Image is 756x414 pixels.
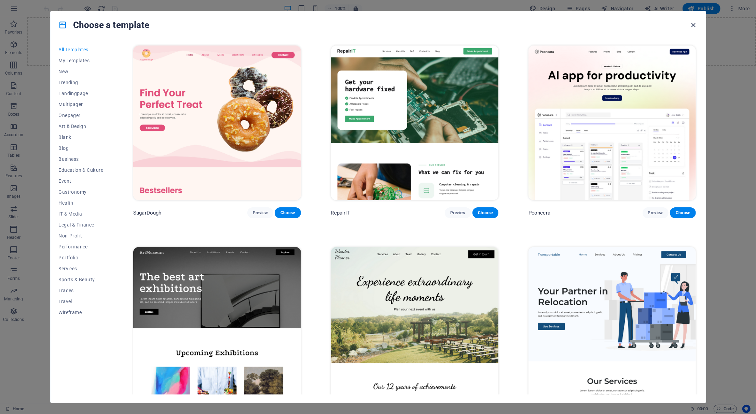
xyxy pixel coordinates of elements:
[59,189,104,195] span: Gastronomy
[59,310,104,315] span: Wireframe
[59,102,104,107] span: Multipager
[275,207,301,218] button: Choose
[133,209,161,216] p: SugarDough
[59,252,104,263] button: Portfolio
[59,143,104,154] button: Blog
[59,263,104,274] button: Services
[331,247,498,402] img: Wonder Planner
[59,299,104,304] span: Travel
[364,30,401,39] span: Paste clipboard
[648,210,663,216] span: Preview
[59,230,104,241] button: Non-Profit
[59,88,104,99] button: Landingpage
[59,69,104,74] span: New
[133,247,301,402] img: Art Museum
[59,186,104,197] button: Gastronomy
[445,207,471,218] button: Preview
[59,132,104,143] button: Blank
[59,165,104,176] button: Education & Culture
[450,210,465,216] span: Preview
[331,209,350,216] p: RepairIT
[59,197,104,208] button: Health
[59,145,104,151] span: Blog
[59,285,104,296] button: Trades
[247,207,273,218] button: Preview
[59,47,104,52] span: All Templates
[478,210,493,216] span: Choose
[528,247,696,402] img: Transportable
[59,154,104,165] button: Business
[59,288,104,293] span: Trades
[528,209,550,216] p: Peoneera
[253,210,268,216] span: Preview
[675,210,690,216] span: Choose
[59,44,104,55] button: All Templates
[59,113,104,118] span: Onepager
[280,210,295,216] span: Choose
[59,58,104,63] span: My Templates
[643,207,669,218] button: Preview
[59,255,104,260] span: Portfolio
[59,110,104,121] button: Onepager
[59,211,104,217] span: IT & Media
[59,200,104,206] span: Health
[59,296,104,307] button: Travel
[59,167,104,173] span: Education & Culture
[331,46,498,200] img: RepairIT
[327,30,361,39] span: Add elements
[59,20,149,30] h4: Choose a template
[59,241,104,252] button: Performance
[472,207,498,218] button: Choose
[59,121,104,132] button: Art & Design
[59,277,104,282] span: Sports & Beauty
[59,274,104,285] button: Sports & Beauty
[59,233,104,238] span: Non-Profit
[59,244,104,249] span: Performance
[59,208,104,219] button: IT & Media
[59,178,104,184] span: Event
[59,134,104,140] span: Blank
[59,156,104,162] span: Business
[59,91,104,96] span: Landingpage
[133,46,301,200] img: SugarDough
[528,46,696,200] img: Peoneera
[59,219,104,230] button: Legal & Finance
[59,307,104,318] button: Wireframe
[59,176,104,186] button: Event
[59,66,104,77] button: New
[670,207,696,218] button: Choose
[59,80,104,85] span: Trending
[59,222,104,228] span: Legal & Finance
[59,77,104,88] button: Trending
[59,99,104,110] button: Multipager
[59,55,104,66] button: My Templates
[59,124,104,129] span: Art & Design
[59,266,104,271] span: Services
